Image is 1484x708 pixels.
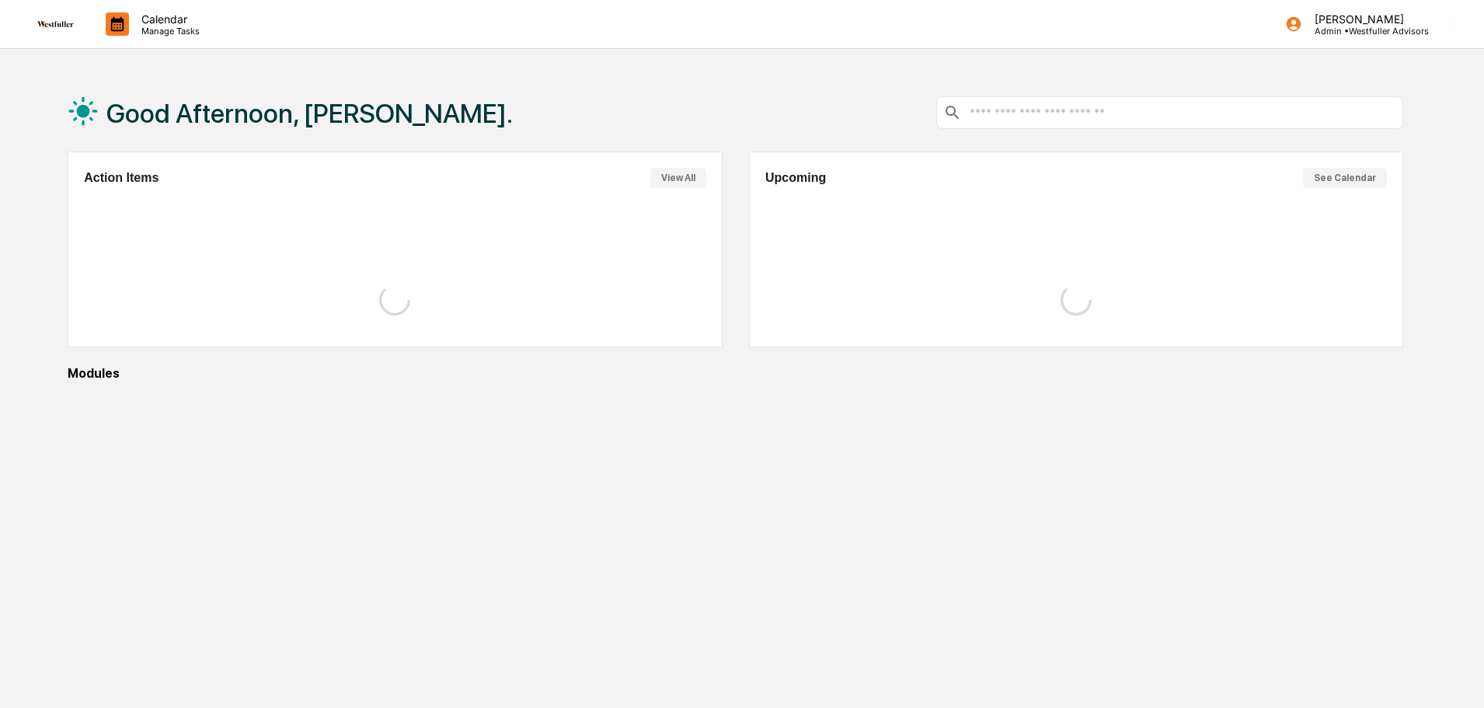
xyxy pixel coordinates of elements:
button: View All [650,168,706,188]
button: See Calendar [1303,168,1387,188]
p: Admin • Westfuller Advisors [1302,26,1429,37]
p: Calendar [129,12,207,26]
h1: Good Afternoon, [PERSON_NAME]. [106,98,513,129]
div: Modules [68,366,1403,381]
p: Manage Tasks [129,26,207,37]
h2: Upcoming [765,171,826,185]
img: logo [37,21,75,27]
p: [PERSON_NAME] [1302,12,1429,26]
h2: Action Items [84,171,159,185]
